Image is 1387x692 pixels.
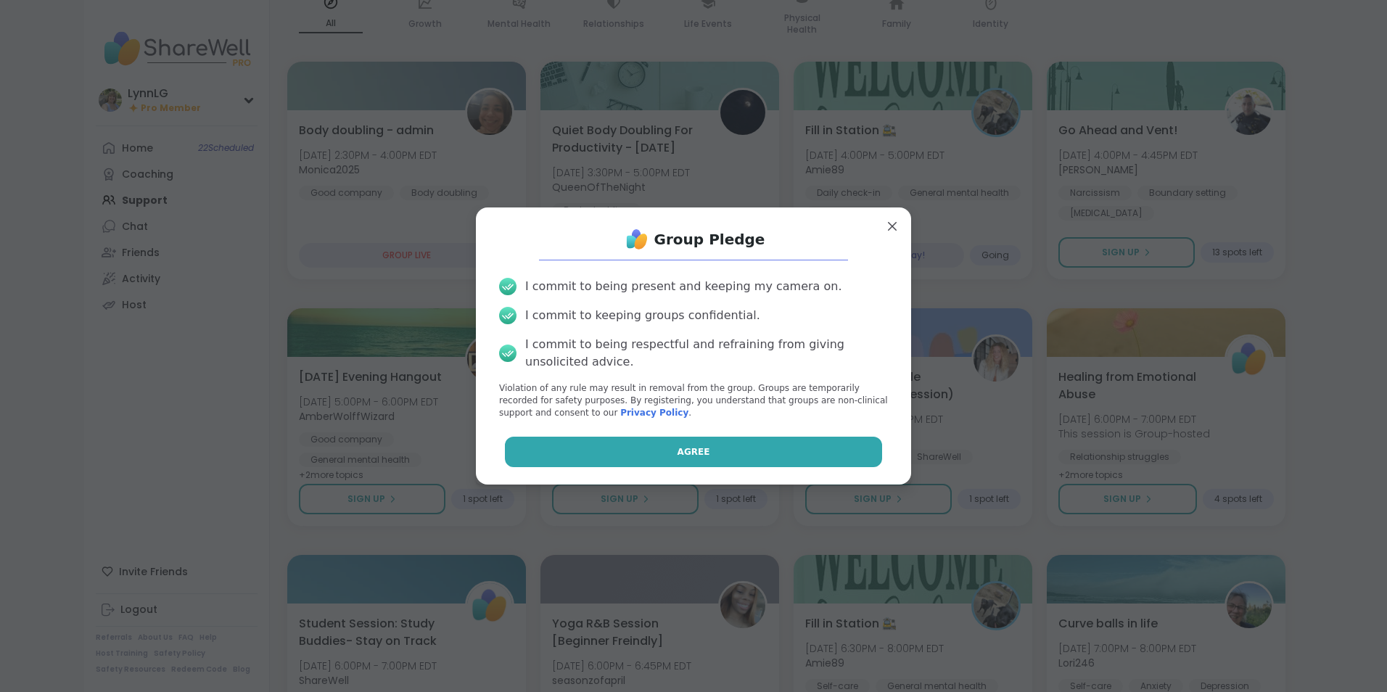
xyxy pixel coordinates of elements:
[499,382,888,419] p: Violation of any rule may result in removal from the group. Groups are temporarily recorded for s...
[622,225,651,254] img: ShareWell Logo
[620,408,688,418] a: Privacy Policy
[525,336,888,371] div: I commit to being respectful and refraining from giving unsolicited advice.
[505,437,883,467] button: Agree
[525,278,841,295] div: I commit to being present and keeping my camera on.
[678,445,710,458] span: Agree
[654,229,765,250] h1: Group Pledge
[525,307,760,324] div: I commit to keeping groups confidential.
